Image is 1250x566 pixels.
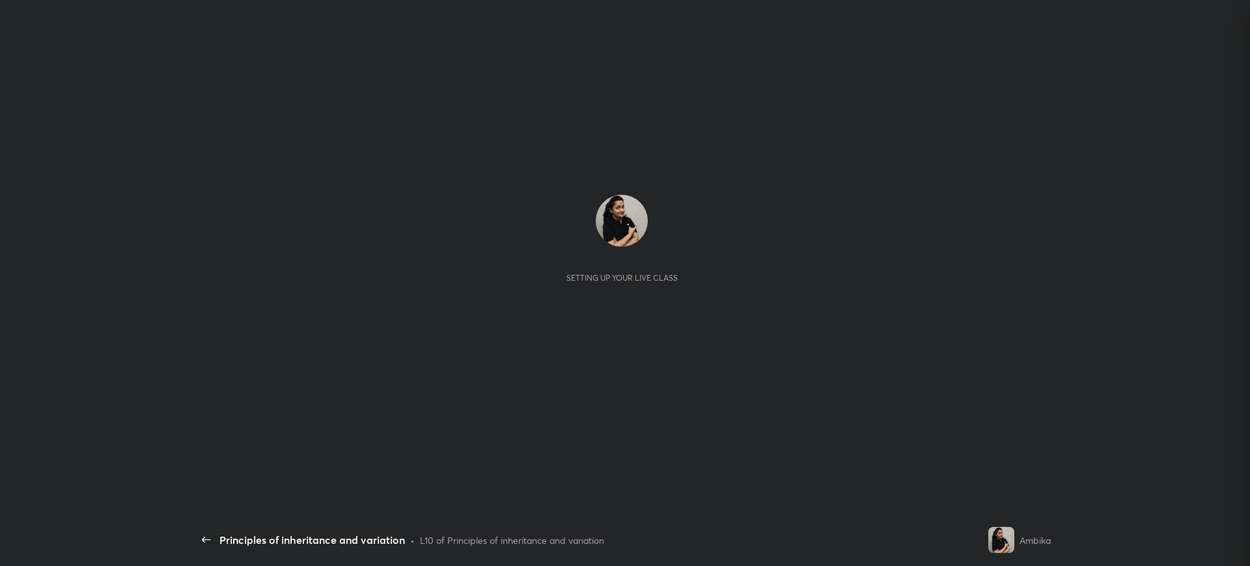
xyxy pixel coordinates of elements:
div: Ambika [1020,533,1051,547]
div: • [410,533,415,547]
div: L10 of Principles of inheritance and variation [420,533,604,547]
img: 50702b96c52e459ba5ac12119d36f654.jpg [988,527,1014,553]
img: 50702b96c52e459ba5ac12119d36f654.jpg [596,195,648,247]
div: Setting up your live class [566,273,678,283]
div: Principles of inheritance and variation [219,532,405,548]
